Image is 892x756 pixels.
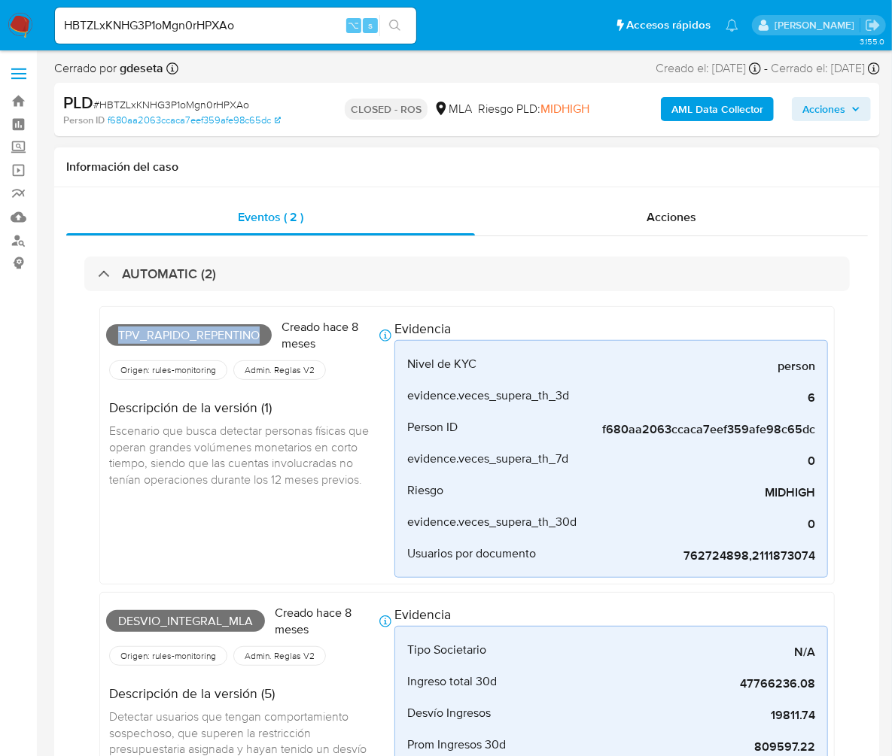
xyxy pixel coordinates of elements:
span: Desvio_integral_mla [106,610,265,633]
h4: Descripción de la versión (1) [109,399,382,416]
span: evidence.veces_supera_th_3d [407,388,569,403]
span: Admin. Reglas V2 [243,650,316,662]
span: evidence.veces_supera_th_7d [407,451,568,466]
h4: Evidencia [394,320,828,337]
p: jessica.fukman@mercadolibre.com [775,18,860,32]
span: Admin. Reglas V2 [243,364,316,376]
span: 47766236.08 [589,676,815,691]
p: Creado hace 8 meses [282,319,376,351]
span: Escenario que busca detectar personas físicas que operan grandes volúmenes monetarios en corto ti... [109,422,372,487]
span: # HBTZLxKNHG3P1oMgn0rHPXAo [93,97,249,112]
span: Acciones [802,97,845,121]
span: - [764,60,768,77]
span: 762724898,2111873074 [589,548,815,563]
div: MLA [434,101,472,117]
span: Tpv_rapido_repentino [106,324,272,347]
div: Creado el: [DATE] [656,60,761,77]
span: Tipo Societario [407,642,486,657]
span: 0 [589,454,815,469]
span: Eventos ( 2 ) [238,208,303,226]
b: Person ID [63,114,105,127]
button: AML Data Collector [661,97,774,121]
b: AML Data Collector [671,97,763,121]
span: Usuarios por documento [407,546,536,561]
span: person [589,359,815,374]
div: Cerrado el: [DATE] [771,60,880,77]
span: Origen: rules-monitoring [119,650,218,662]
span: f680aa2063ccaca7eef359afe98c65dc [589,422,815,437]
span: Ingreso total 30d [407,674,497,689]
p: CLOSED - ROS [345,99,428,120]
span: Origen: rules-monitoring [119,364,218,376]
button: Acciones [792,97,871,121]
b: PLD [63,90,93,114]
span: ⌥ [348,18,359,32]
span: MIDHIGH [589,485,815,500]
a: f680aa2063ccaca7eef359afe98c65dc [108,114,281,127]
span: Riesgo PLD: [478,101,589,117]
span: 0 [589,517,815,532]
b: gdeseta [117,59,163,77]
input: Buscar usuario o caso... [55,16,416,35]
button: search-icon [379,15,410,36]
span: Cerrado por [54,60,163,77]
span: evidence.veces_supera_th_30d [407,515,577,530]
span: Nivel de KYC [407,357,476,372]
h1: Información del caso [66,159,868,175]
span: Acciones [647,208,696,226]
span: Accesos rápidos [626,17,711,33]
span: Desvío Ingresos [407,706,491,721]
span: 6 [589,390,815,405]
a: Notificaciones [726,19,738,32]
p: Creado hace 8 meses [275,605,376,637]
span: s [368,18,373,32]
span: 19811.74 [589,708,815,723]
h4: Evidencia [394,606,828,623]
h3: AUTOMATIC (2) [122,266,216,282]
h4: Descripción de la versión (5) [109,685,382,702]
span: Prom Ingresos 30d [407,737,506,752]
a: Salir [865,17,881,33]
span: Riesgo [407,483,443,498]
span: MIDHIGH [540,100,589,117]
div: AUTOMATIC (2) [84,257,850,291]
span: Person ID [407,420,458,435]
span: 809597.22 [589,739,815,754]
span: N/A [589,645,815,660]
